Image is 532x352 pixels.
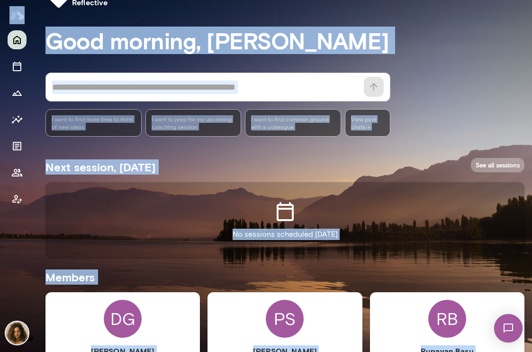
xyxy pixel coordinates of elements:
[233,229,338,240] p: No sessions scheduled [DATE]
[104,300,142,338] div: DG
[428,300,466,338] div: RB
[8,110,27,129] button: Insights
[9,6,25,24] img: Mento
[8,137,27,156] button: Documents
[45,27,524,54] h3: Good morning, [PERSON_NAME]
[251,115,335,130] span: I want to find common ground with a colleague
[345,109,390,137] span: View past chats ->
[8,163,27,182] button: Members
[266,300,304,338] div: PS
[45,159,155,175] h5: Next session, [DATE]
[6,322,28,344] img: Najla Elmachtoub
[8,83,27,102] button: Growth Plan
[145,109,242,137] div: I want to prep for my upcoming coaching session
[52,115,135,130] span: I want to find more time to think of new ideas
[8,190,27,209] button: Client app
[152,115,235,130] span: I want to prep for my upcoming coaching session
[45,269,524,285] h5: Members
[45,109,142,137] div: I want to find more time to think of new ideas
[471,158,524,173] a: See all sessions
[8,30,27,49] button: Home
[245,109,341,137] div: I want to find common ground with a colleague
[8,57,27,76] button: Sessions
